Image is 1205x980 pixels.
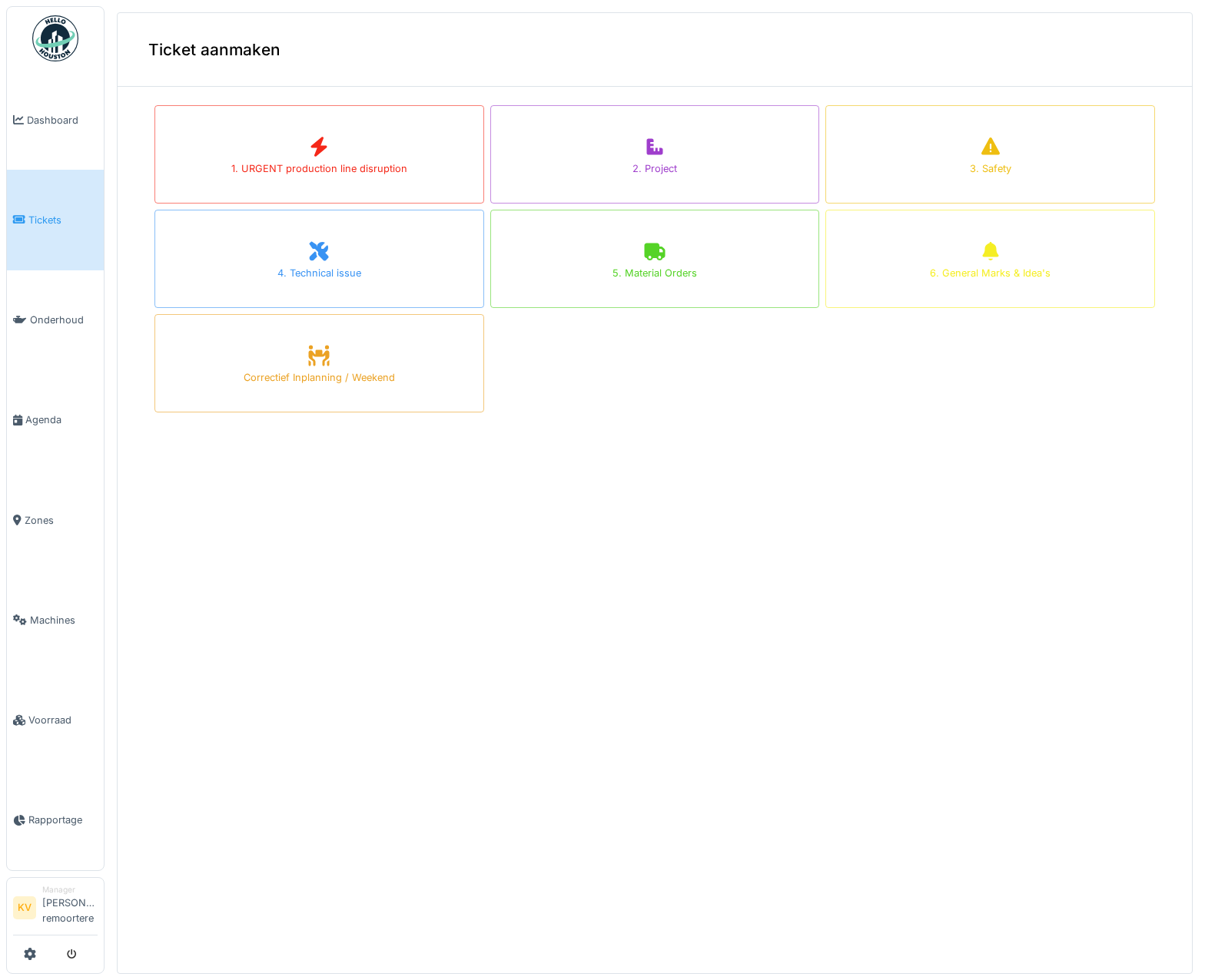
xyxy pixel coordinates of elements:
a: Onderhoud [7,270,104,370]
div: 1. URGENT production line disruption [231,161,407,176]
span: Agenda [25,412,98,427]
a: Dashboard [7,70,104,170]
a: KV Manager[PERSON_NAME] remoortere [13,884,98,935]
img: Badge_color-CXgf-gQk.svg [32,15,78,61]
span: Tickets [28,213,98,227]
div: Manager [42,884,98,896]
span: Machines [30,613,98,627]
a: Rapportage [7,770,104,870]
div: 3. Safety [970,161,1011,176]
a: Voorraad [7,670,104,770]
a: Zones [7,470,104,570]
a: Machines [7,570,104,670]
span: Onderhoud [30,313,98,327]
span: Rapportage [28,813,98,827]
a: Tickets [7,170,104,270]
li: [PERSON_NAME] remoortere [42,884,98,932]
a: Agenda [7,370,104,470]
div: 5. Material Orders [612,266,697,280]
span: Zones [25,513,98,528]
div: 4. Technical issue [277,266,361,280]
div: 6. General Marks & Idea's [930,266,1051,280]
span: Voorraad [28,713,98,727]
li: KV [13,896,36,919]
span: Dashboard [27,113,98,127]
div: Ticket aanmaken [118,13,1192,87]
div: 2. Project [632,161,677,176]
div: Correctief Inplanning / Weekend [244,370,395,385]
